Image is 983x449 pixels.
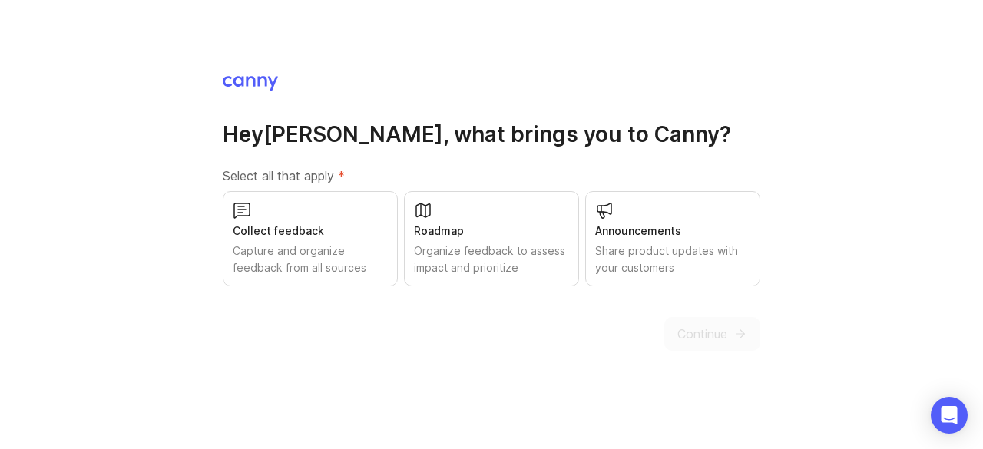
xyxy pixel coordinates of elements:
[404,191,579,286] button: RoadmapOrganize feedback to assess impact and prioritize
[223,121,760,148] h1: Hey [PERSON_NAME] , what brings you to Canny?
[233,243,388,276] div: Capture and organize feedback from all sources
[595,223,750,239] div: Announcements
[414,223,569,239] div: Roadmap
[223,191,398,286] button: Collect feedbackCapture and organize feedback from all sources
[233,223,388,239] div: Collect feedback
[223,167,760,185] label: Select all that apply
[595,243,750,276] div: Share product updates with your customers
[223,76,278,91] img: Canny Home
[585,191,760,286] button: AnnouncementsShare product updates with your customers
[931,397,968,434] div: Open Intercom Messenger
[414,243,569,276] div: Organize feedback to assess impact and prioritize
